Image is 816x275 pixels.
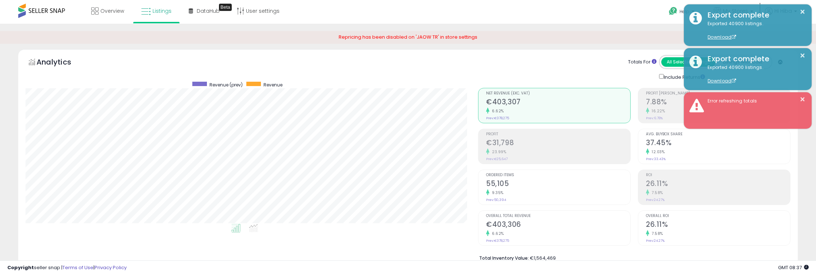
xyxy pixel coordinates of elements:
i: Get Help [669,7,678,16]
h2: 55,105 [486,179,630,189]
a: Privacy Policy [95,264,127,271]
h2: 37.45% [646,139,790,148]
small: 6.62% [489,108,504,114]
a: Download [708,34,736,40]
span: Revenue (prev) [209,82,243,88]
h2: 7.88% [646,98,790,108]
span: Help [680,8,689,15]
small: 12.03% [649,149,665,155]
button: × [800,7,805,16]
a: Terms of Use [62,264,93,271]
small: Prev: €378,275 [486,239,509,243]
span: Repricing has been disabled on 'JAOW TR' in store settings [339,34,477,40]
span: Revenue [263,82,282,88]
span: Listings [153,7,172,15]
h2: €403,306 [486,220,630,230]
li: €1,564,469 [479,253,785,262]
small: 7.58% [649,190,663,195]
div: Tooltip anchor [219,4,232,11]
a: Download [708,78,736,84]
h2: 26.11% [646,220,790,230]
strong: Copyright [7,264,34,271]
h2: 26.11% [646,179,790,189]
span: ROI [646,173,790,177]
span: Overview [100,7,124,15]
span: Profit [PERSON_NAME] [646,92,790,96]
button: × [800,51,805,60]
small: Prev: 24.27% [646,198,665,202]
div: seller snap | | [7,264,127,271]
small: 6.62% [489,231,504,236]
a: Help [663,1,702,24]
h2: €31,798 [486,139,630,148]
small: 23.99% [489,149,506,155]
span: Avg. Buybox Share [646,132,790,136]
b: Total Inventory Value: [479,255,529,261]
div: Export complete [702,54,806,64]
div: Exported 40900 listings. [702,20,806,41]
small: Prev: 33.43% [646,157,666,161]
small: 7.58% [649,231,663,236]
h2: €403,307 [486,98,630,108]
button: All Selected Listings [661,57,716,67]
small: Prev: €378,275 [486,116,509,120]
small: Prev: 24.27% [646,239,665,243]
small: Prev: 50,394 [486,198,506,202]
button: × [800,95,805,104]
small: 16.22% [649,108,665,114]
small: 9.35% [489,190,504,195]
h5: Analytics [36,57,85,69]
div: Exported 40900 listings. [702,64,806,85]
small: Prev: 6.78% [646,116,663,120]
span: Ordered Items [486,173,630,177]
span: Profit [486,132,630,136]
div: Totals For [628,59,657,66]
span: Overall ROI [646,214,790,218]
div: Include Returns [654,73,714,81]
span: 2025-09-18 08:37 GMT [778,264,809,271]
div: Error refreshing totals [702,98,806,105]
div: Export complete [702,10,806,20]
small: Prev: €25,647 [486,157,508,161]
span: Net Revenue (Exc. VAT) [486,92,630,96]
span: DataHub [197,7,220,15]
span: Overall Total Revenue [486,214,630,218]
